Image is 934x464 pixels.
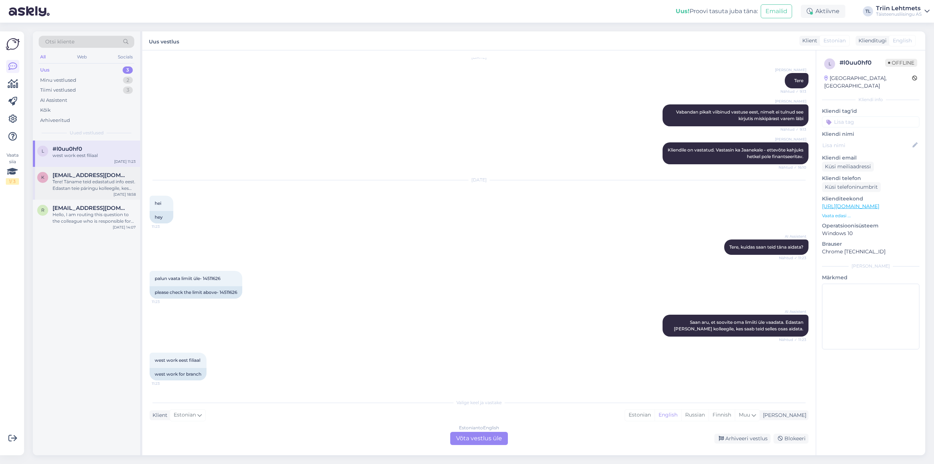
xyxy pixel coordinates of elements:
[6,178,19,185] div: 1 / 3
[53,172,128,179] span: kristiine@tele2.com
[709,410,735,421] div: Finnish
[676,8,690,15] b: Uus!
[53,179,136,192] div: Tere! Täname teid edastatud info eest. Edastan teie päringu kolleegile, kes vaatab selle [PERSON_...
[70,130,104,136] span: Uued vestlused
[40,97,67,104] div: AI Assistent
[876,5,930,17] a: Triin LehtmetsTäisteenusliisingu AS
[45,38,74,46] span: Otsi kliente
[822,248,919,256] p: Chrome [TECHNICAL_ID]
[113,192,136,197] div: [DATE] 18:58
[152,299,179,304] span: 11:23
[674,319,804,331] span: Saan aru, et soovite oma limiiti üle vaadata. Edastan [PERSON_NAME] kolleegile, kes saab teid sel...
[40,66,50,74] div: Uus
[53,211,136,225] div: Hello, I am routing this question to the colleague who is responsible for this topic. The reply m...
[824,74,912,90] div: [GEOGRAPHIC_DATA], [GEOGRAPHIC_DATA]
[676,7,758,16] div: Proovi tasuta juba täna:
[155,200,161,206] span: hei
[6,152,19,185] div: Vaata siia
[799,37,817,45] div: Klient
[729,244,803,250] span: Tere, kuidas saan teid täna aidata?
[123,77,133,84] div: 2
[829,61,831,66] span: l
[822,162,874,172] div: Küsi meiliaadressi
[150,211,173,223] div: hey
[150,368,207,380] div: west work for branch
[53,146,82,152] span: #l0uu0hf0
[775,99,806,104] span: [PERSON_NAME]
[450,432,508,445] div: Võta vestlus üle
[155,357,200,363] span: west work eest filiaal
[113,225,136,230] div: [DATE] 14:07
[822,203,879,210] a: [URL][DOMAIN_NAME]
[822,107,919,115] p: Kliendi tag'id
[714,434,771,444] div: Arhiveeri vestlus
[739,411,750,418] span: Muu
[779,255,806,261] span: Nähtud ✓ 11:23
[779,165,806,170] span: Nähtud ✓ 16:10
[150,177,808,183] div: [DATE]
[681,410,709,421] div: Russian
[822,230,919,237] p: Windows 10
[822,240,919,248] p: Brauser
[779,234,806,239] span: AI Assistent
[822,212,919,219] p: Vaata edasi ...
[676,109,804,121] span: Vabandan pikalt viibinud vastuse eest, nimelt ei tulnud see kirjutis miskipärast varem läbi
[893,37,912,45] span: English
[801,5,845,18] div: Aktiivne
[39,52,47,62] div: All
[174,411,196,419] span: Estonian
[822,222,919,230] p: Operatsioonisüsteem
[822,263,919,269] div: [PERSON_NAME]
[773,434,808,444] div: Blokeeri
[822,195,919,203] p: Klienditeekond
[53,152,136,159] div: west work eest filiaal
[152,381,179,386] span: 11:23
[775,137,806,142] span: [PERSON_NAME]
[876,11,922,17] div: Täisteenusliisingu AS
[856,37,887,45] div: Klienditugi
[41,207,45,213] span: r
[76,52,88,62] div: Web
[149,36,179,46] label: Uus vestlus
[40,117,70,124] div: Arhiveeritud
[822,175,919,182] p: Kliendi telefon
[150,399,808,406] div: Valige keel ja vastake
[459,425,499,431] div: Estonian to English
[794,78,803,83] span: Tere
[6,37,20,51] img: Askly Logo
[155,276,220,281] span: palun vaata limiit üle- 14511626
[779,127,806,132] span: Nähtud ✓ 9:13
[822,274,919,281] p: Märkmed
[150,286,242,299] div: please check the limit above- 14511626
[625,410,655,421] div: Estonian
[150,411,167,419] div: Klient
[885,59,917,67] span: Offline
[822,116,919,127] input: Lisa tag
[822,141,911,149] input: Lisa nimi
[822,130,919,138] p: Kliendi nimi
[761,4,792,18] button: Emailid
[775,67,806,73] span: [PERSON_NAME]
[53,205,128,211] span: rimantasbru@gmail.com
[779,309,806,314] span: AI Assistent
[40,87,76,94] div: Tiimi vestlused
[760,411,806,419] div: [PERSON_NAME]
[41,175,45,180] span: k
[822,182,881,192] div: Küsi telefoninumbrit
[668,147,804,159] span: Kliendile on vastatud. Vastasin ka Jaanekale - ettevõte kahjuks hetkel pole finantseeritav.
[863,6,873,16] div: TL
[822,96,919,103] div: Kliendi info
[116,52,134,62] div: Socials
[823,37,846,45] span: Estonian
[876,5,922,11] div: Triin Lehtmets
[42,148,44,154] span: l
[152,224,179,229] span: 11:23
[822,154,919,162] p: Kliendi email
[123,66,133,74] div: 3
[114,159,136,164] div: [DATE] 11:23
[779,89,806,94] span: Nähtud ✓ 9:13
[123,87,133,94] div: 3
[655,410,681,421] div: English
[40,77,76,84] div: Minu vestlused
[40,107,51,114] div: Kõik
